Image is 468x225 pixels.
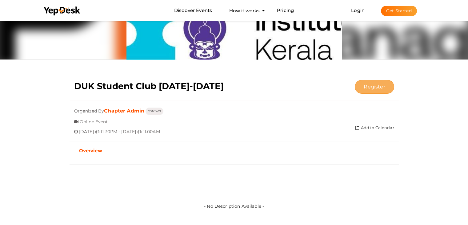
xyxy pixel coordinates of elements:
[355,80,394,94] button: Register
[204,171,264,211] label: - No Description Available -
[104,108,144,114] a: Chapter Admin
[351,7,365,13] a: Login
[174,5,212,16] a: Discover Events
[381,6,417,16] button: Get Started
[74,104,104,114] span: Organized By
[79,124,160,134] span: [DATE] @ 11:30PM - [DATE] @ 11:00AM
[227,5,262,16] button: How it works
[146,108,163,115] button: CONTACT
[277,5,294,16] a: Pricing
[79,148,102,153] b: Overview
[80,114,108,125] span: Online Event
[74,143,107,158] a: Overview
[355,125,394,130] a: Add to Calendar
[74,81,224,91] b: DUK Student Club [DATE]-[DATE]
